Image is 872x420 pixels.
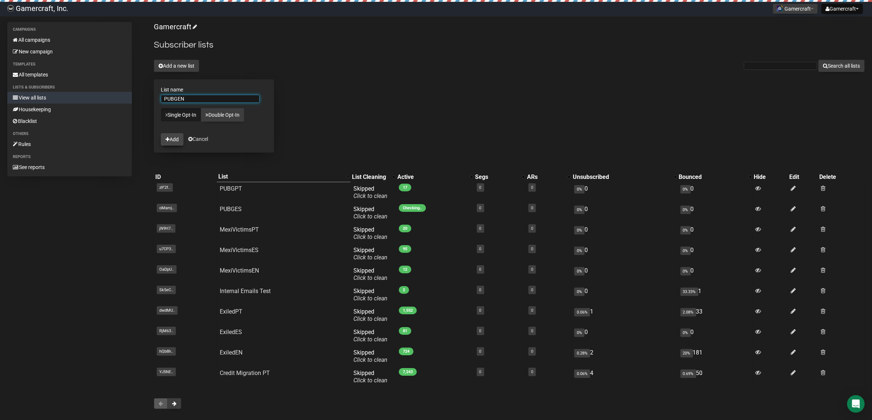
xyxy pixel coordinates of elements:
[773,4,818,14] button: Gamercraft
[847,395,865,413] div: Open Intercom Messenger
[821,4,863,14] button: Gamercraft
[7,5,14,12] img: 495c379b842add29c2f3abb19115e0e4
[777,5,783,11] img: 1.png
[161,108,201,122] a: Single Opt-In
